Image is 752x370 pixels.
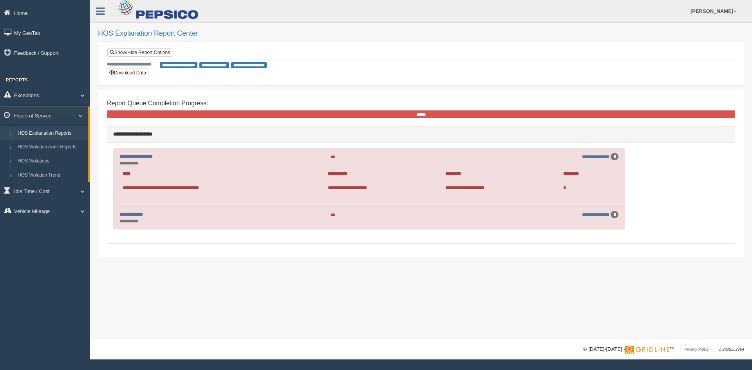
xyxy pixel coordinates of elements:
div: © [DATE]-[DATE] - ™ [583,345,744,354]
h4: Report Queue Completion Progress: [107,100,735,107]
img: Gridline [625,346,669,354]
span: v. 2025.5.2764 [719,347,744,352]
a: HOS Violation Trend [14,168,88,182]
button: Download Data [107,69,148,77]
a: Show/Hide Report Options [107,48,172,57]
a: HOS Violations [14,154,88,168]
h2: HOS Explanation Report Center [98,30,744,38]
a: HOS Violation Audit Reports [14,140,88,154]
a: HOS Explanation Reports [14,126,88,141]
a: Privacy Policy [684,347,709,352]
